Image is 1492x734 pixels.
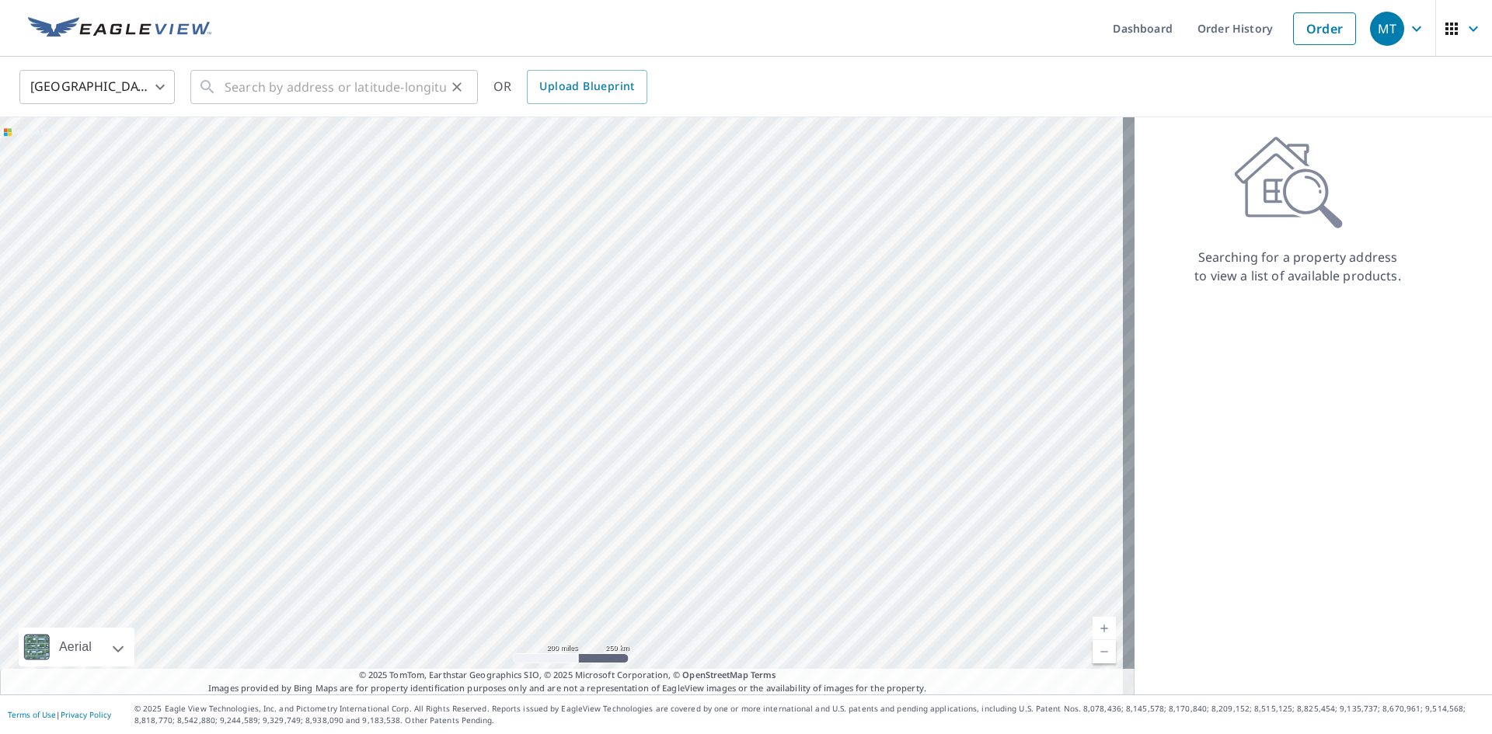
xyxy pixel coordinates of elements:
div: Aerial [54,628,96,666]
a: Order [1293,12,1356,45]
a: Current Level 5, Zoom In [1093,617,1116,640]
img: EV Logo [28,17,211,40]
p: Searching for a property address to view a list of available products. [1194,248,1402,285]
div: OR [493,70,647,104]
p: | [8,710,111,719]
a: Privacy Policy [61,709,111,720]
p: © 2025 Eagle View Technologies, Inc. and Pictometry International Corp. All Rights Reserved. Repo... [134,703,1484,726]
span: © 2025 TomTom, Earthstar Geographics SIO, © 2025 Microsoft Corporation, © [359,669,776,682]
div: MT [1370,12,1404,46]
a: OpenStreetMap [682,669,748,680]
a: Terms of Use [8,709,56,720]
a: Current Level 5, Zoom Out [1093,640,1116,663]
div: Aerial [19,628,134,666]
a: Terms [751,669,776,680]
button: Clear [446,76,468,98]
div: [GEOGRAPHIC_DATA] [19,65,175,109]
a: Upload Blueprint [527,70,647,104]
input: Search by address or latitude-longitude [225,65,446,109]
span: Upload Blueprint [539,77,634,96]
